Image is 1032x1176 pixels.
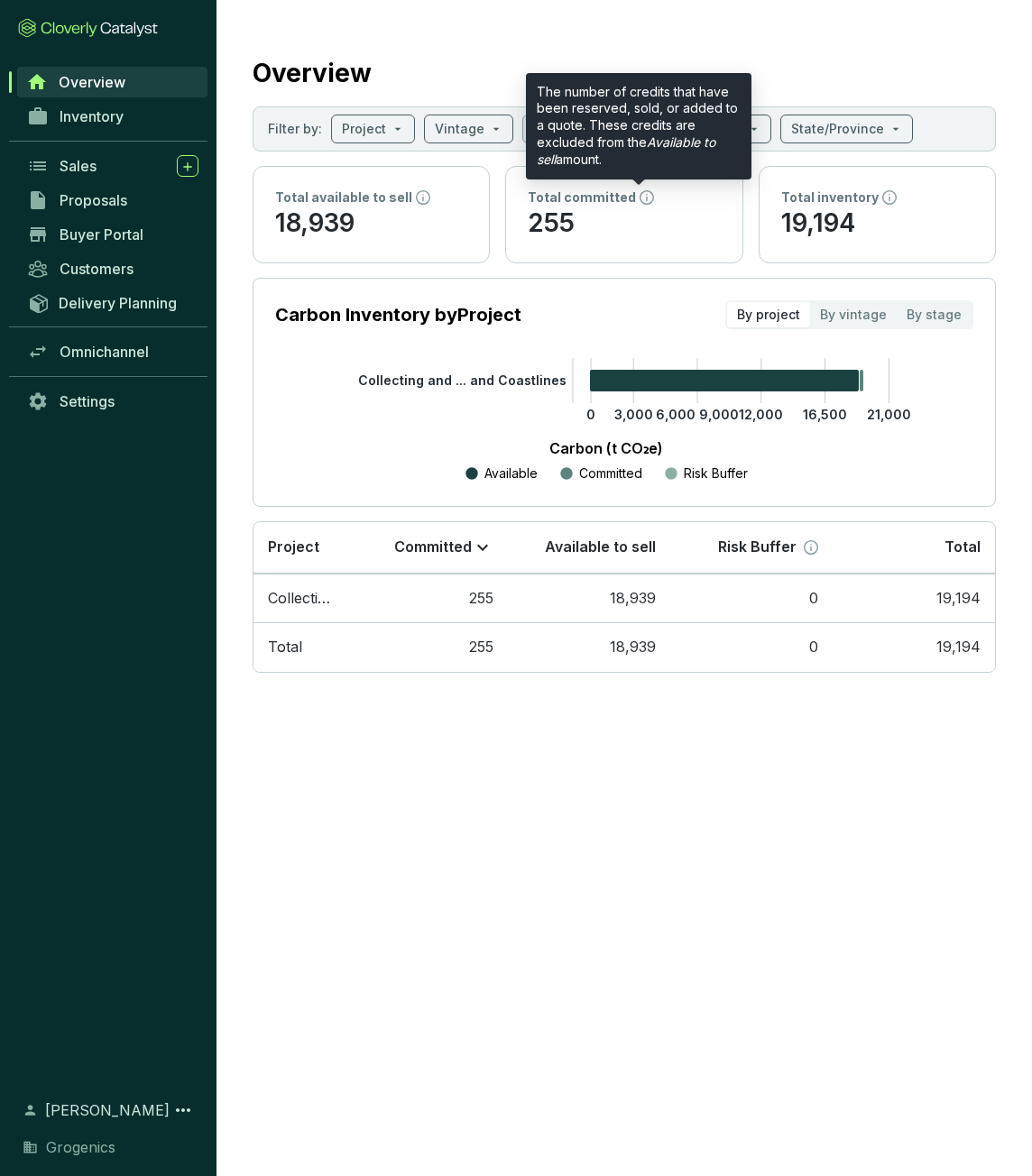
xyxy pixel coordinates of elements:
[718,537,797,557] p: Risk Buffer
[60,392,115,410] span: Settings
[275,188,412,207] p: Total available to sell
[614,407,653,422] tspan: 3,000
[803,407,847,422] tspan: 16,500
[60,157,97,175] span: Sales
[18,151,207,181] a: Sales
[60,343,149,361] span: Omnichannel
[60,107,124,125] span: Inventory
[60,260,134,278] span: Customers
[508,522,670,574] th: Available to sell
[725,300,973,329] div: segmented control
[810,302,897,327] div: By vintage
[579,464,642,482] p: Committed
[45,1099,170,1121] span: [PERSON_NAME]
[18,288,207,317] a: Delivery Planning
[833,622,995,672] td: 19,194
[781,207,973,241] p: 19,194
[897,302,972,327] div: By stage
[18,253,207,284] a: Customers
[346,622,508,672] td: 255
[253,522,346,574] th: Project
[670,622,833,672] td: 0
[59,73,125,91] span: Overview
[18,219,207,250] a: Buyer Portal
[302,437,910,459] p: Carbon (t CO₂e)
[833,574,995,623] td: 19,194
[727,302,810,327] div: By project
[394,537,472,557] p: Committed
[537,84,741,169] p: The number of credits that have been reserved, sold, or added to a quote. These credits are exclu...
[346,574,508,623] td: 255
[528,207,720,241] p: 255
[867,407,911,422] tspan: 21,000
[275,302,521,327] p: Carbon Inventory by Project
[781,188,879,207] p: Total inventory
[253,574,346,623] td: Collecting And Upcycling Sargassum To Protect Oceans And Coastlines
[484,464,538,482] p: Available
[46,1136,115,1158] span: Grogenics
[268,120,322,138] p: Filter by:
[18,185,207,216] a: Proposals
[18,386,207,417] a: Settings
[60,225,143,243] span: Buyer Portal
[275,207,467,241] p: 18,939
[656,407,696,422] tspan: 6,000
[508,574,670,623] td: 18,939
[358,372,567,388] tspan: Collecting and ... and Coastlines
[253,54,372,92] h2: Overview
[537,134,715,167] i: Available to sell
[699,407,739,422] tspan: 9,000
[253,622,346,672] td: Total
[60,191,127,209] span: Proposals
[739,407,783,422] tspan: 12,000
[508,622,670,672] td: 18,939
[59,294,177,312] span: Delivery Planning
[684,464,748,482] p: Risk Buffer
[586,407,595,422] tspan: 0
[18,336,207,367] a: Omnichannel
[670,574,833,623] td: 0
[528,188,636,207] p: Total committed
[17,67,207,97] a: Overview
[18,101,207,132] a: Inventory
[833,522,995,574] th: Total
